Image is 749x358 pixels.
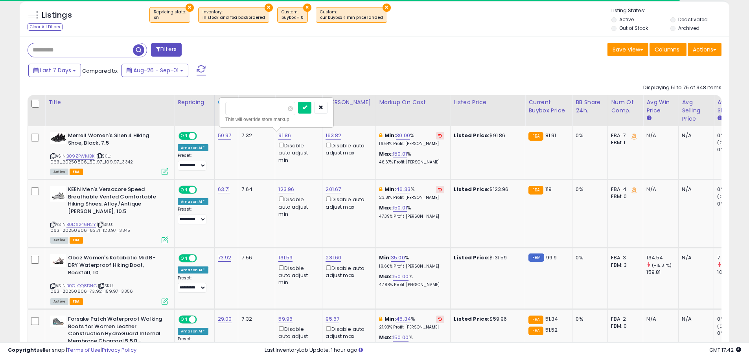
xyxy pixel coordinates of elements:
span: All listings currently available for purchase on Amazon [50,169,68,175]
a: 91.86 [278,132,291,140]
small: (0%) [717,140,728,146]
div: Avg Selling Price [682,98,710,123]
div: This will override store markup [225,116,328,123]
label: Deactivated [678,16,708,23]
a: 163.82 [326,132,341,140]
small: FBA [528,327,543,335]
small: (-15.81%) [652,262,672,268]
b: Max: [379,150,393,158]
div: FBA: 7 [611,132,637,139]
div: Amazon AI * [178,198,208,205]
div: FBM: 0 [611,323,637,330]
p: 23.81% Profit [PERSON_NAME] [379,195,444,200]
a: 201.67 [326,185,341,193]
span: OFF [196,187,208,193]
div: Num of Comp. [611,98,640,115]
div: 0% [717,200,749,207]
div: % [379,316,444,330]
span: All listings currently available for purchase on Amazon [50,237,68,244]
b: Merrell Women's Siren 4 Hiking Shoe, Black, 7.5 [68,132,164,149]
small: Avg BB Share. [717,115,722,122]
img: 31sEH7SlxIL._SL40_.jpg [50,316,66,327]
a: 50.97 [218,132,232,140]
b: Forsake Patch Waterproof Walking Boots for Women Leather Construction HydroGuard Internal Membran... [68,316,164,354]
div: Avg BB Share [717,98,746,115]
small: FBM [528,253,544,262]
div: 0% [717,316,749,323]
div: 7.56 [241,254,269,261]
div: N/A [646,186,672,193]
a: 231.60 [326,254,341,262]
div: $91.86 [454,132,519,139]
div: Disable auto adjust max [326,264,370,279]
div: seller snap | | [8,347,136,354]
div: N/A [646,132,672,139]
th: The percentage added to the cost of goods (COGS) that forms the calculator for Min & Max prices. [376,95,451,126]
span: FBA [70,298,83,305]
div: 0% [576,132,602,139]
button: Filters [151,43,182,57]
div: N/A [682,186,708,193]
div: 7.32 [241,316,269,323]
div: FBA: 2 [611,316,637,323]
span: OFF [196,255,208,262]
a: 150.00 [393,273,409,281]
span: Aug-26 - Sep-01 [133,66,179,74]
div: % [379,132,444,147]
span: | SKU: 063_20250806_50.97_109.97_3342 [50,153,133,165]
div: N/A [682,316,708,323]
div: 159.81 [646,269,678,276]
a: 59.96 [278,315,293,323]
button: Last 7 Days [28,64,81,77]
div: Disable auto adjust min [278,141,316,164]
b: KEEN Men's Versacore Speed Breathable Vented Comfortable Hiking Shoes, Alloy/Antique [PERSON_NAME... [68,186,164,217]
button: × [383,4,391,12]
button: Aug-26 - Sep-01 [121,64,188,77]
div: Title [48,98,171,106]
div: Disable auto adjust max [326,195,370,210]
div: [PERSON_NAME] [326,98,372,106]
span: ON [179,316,189,323]
div: % [379,254,444,269]
div: Last InventoryLab Update: 1 hour ago. [265,347,741,354]
p: 16.64% Profit [PERSON_NAME] [379,141,444,147]
span: All listings currently available for purchase on Amazon [50,298,68,305]
span: Columns [655,46,679,53]
div: 7.17% [717,254,749,261]
a: 45.34 [396,315,411,323]
a: B0D6246N2Y [66,221,96,228]
b: Min: [385,315,396,323]
b: Listed Price: [454,185,490,193]
div: % [379,204,444,219]
p: 21.93% Profit [PERSON_NAME] [379,325,444,330]
div: Disable auto adjust max [326,325,370,340]
a: Terms of Use [67,346,101,354]
span: 51.52 [545,326,558,334]
span: ON [179,187,189,193]
div: Preset: [178,275,208,293]
a: 150.01 [393,204,407,212]
div: 134.54 [646,254,678,261]
a: 29.00 [218,315,232,323]
b: Listed Price: [454,132,490,139]
div: N/A [646,316,672,323]
div: $123.96 [454,186,519,193]
div: FBM: 1 [611,139,637,146]
div: % [379,334,444,349]
a: 35.00 [391,254,405,262]
div: Amazon AI * [178,144,208,151]
button: Columns [650,43,686,56]
div: 7.32 [241,132,269,139]
div: FBM: 3 [611,262,637,269]
div: % [379,151,444,165]
div: ASIN: [50,254,168,304]
div: 0% [717,146,749,153]
div: Displaying 51 to 75 of 348 items [643,84,721,92]
small: (0%) [717,193,728,200]
label: Out of Stock [619,25,648,31]
b: Min: [385,132,396,139]
button: × [186,4,194,12]
div: 0% [576,186,602,193]
a: 95.67 [326,315,339,323]
p: 19.66% Profit [PERSON_NAME] [379,264,444,269]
